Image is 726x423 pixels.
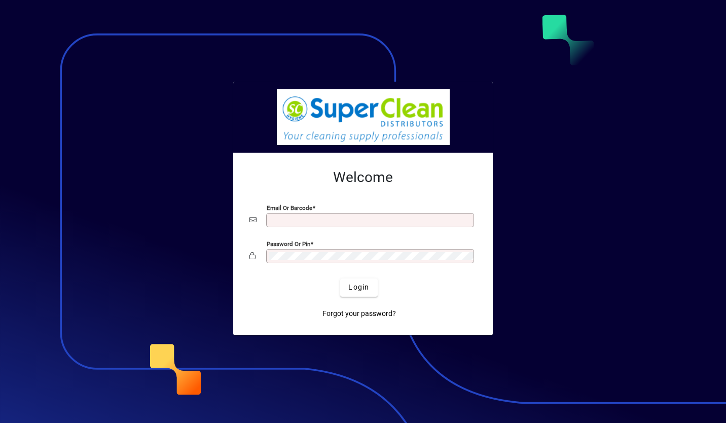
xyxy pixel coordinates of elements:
[340,278,377,297] button: Login
[267,240,310,247] mat-label: Password or Pin
[348,282,369,293] span: Login
[267,204,312,211] mat-label: Email or Barcode
[249,169,477,186] h2: Welcome
[318,305,400,323] a: Forgot your password?
[322,308,396,319] span: Forgot your password?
